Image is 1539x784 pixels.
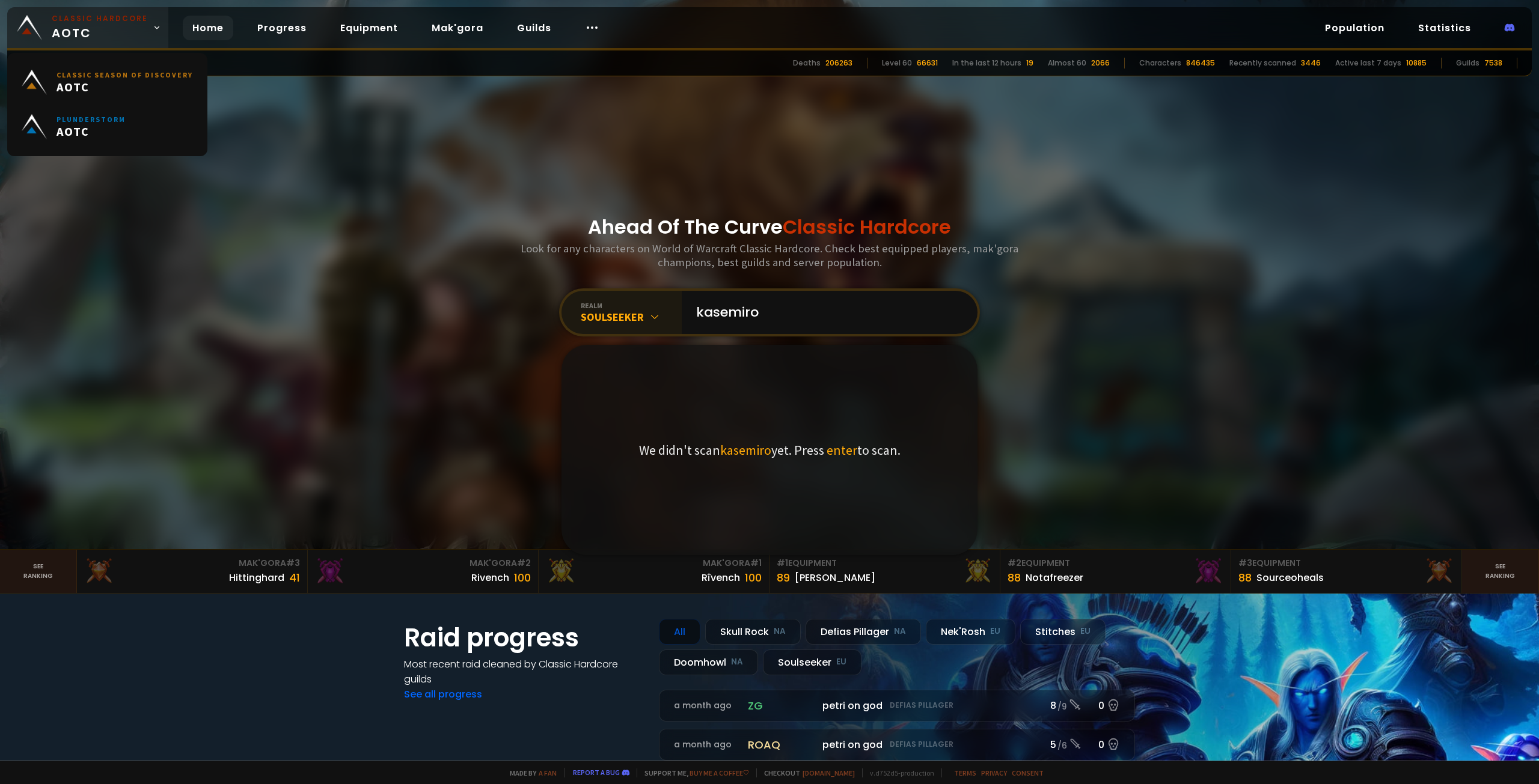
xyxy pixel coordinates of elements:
a: Mak'Gora#2Rivench100 [308,550,539,593]
small: Plunderstorm [57,115,126,124]
span: # 2 [1008,557,1021,569]
div: 88 [1008,570,1021,586]
div: 100 [745,570,762,586]
span: Checkout [756,768,855,777]
div: 206263 [825,58,852,68]
div: 66631 [917,58,938,68]
div: Rivench [471,570,509,585]
div: Equipment [777,557,993,570]
div: Equipment [1238,557,1454,570]
a: Consent [1012,768,1044,777]
div: Mak'Gora [546,557,762,570]
div: [PERSON_NAME] [795,570,875,585]
div: 7538 [1484,58,1502,68]
a: #1Equipment89[PERSON_NAME] [769,550,1000,593]
p: We didn't scan yet. Press to scan. [639,442,901,458]
span: enter [827,442,857,458]
div: Soulseeker [763,649,861,675]
div: 846435 [1186,58,1215,68]
div: Mak'Gora [84,557,300,570]
span: AOTC [57,79,193,94]
div: 41 [289,570,300,586]
a: Report a bug [573,768,620,777]
div: Deaths [793,58,821,68]
div: realm [581,301,682,310]
div: Almost 60 [1048,58,1086,68]
small: Classic Season of Discovery [57,70,193,79]
div: Rîvench [702,570,740,585]
span: AOTC [52,13,148,42]
h3: Look for any characters on World of Warcraft Classic Hardcore. Check best equipped players, mak'g... [516,242,1023,269]
div: 100 [514,570,531,586]
div: Nek'Rosh [926,619,1015,645]
div: Active last 7 days [1335,58,1401,68]
div: 10885 [1406,58,1427,68]
div: Hittinghard [229,570,284,585]
a: [DOMAIN_NAME] [803,768,855,777]
a: #2Equipment88Notafreezer [1000,550,1231,593]
small: NA [731,656,743,668]
div: 89 [777,570,790,586]
div: Mak'Gora [315,557,531,570]
div: Defias Pillager [806,619,921,645]
div: 3446 [1301,58,1321,68]
a: PlunderstormAOTC [14,105,200,149]
h1: Ahead Of The Curve [588,213,951,242]
div: Stitches [1020,619,1106,645]
div: Level 60 [882,58,912,68]
a: Population [1315,16,1394,40]
div: Characters [1139,58,1181,68]
a: Privacy [981,768,1007,777]
small: EU [1080,625,1091,637]
a: Mak'gora [422,16,493,40]
div: In the last 12 hours [952,58,1021,68]
a: Progress [248,16,316,40]
small: NA [894,625,906,637]
a: Terms [954,768,976,777]
div: 88 [1238,570,1252,586]
a: #3Equipment88Sourceoheals [1231,550,1462,593]
small: NA [774,625,786,637]
div: Recently scanned [1229,58,1296,68]
span: Classic Hardcore [783,213,951,240]
div: Sourceoheals [1256,570,1324,585]
a: a month agozgpetri on godDefias Pillager8 /90 [659,690,1135,722]
a: Classic HardcoreAOTC [7,7,168,48]
a: See all progress [404,687,482,701]
a: Home [183,16,233,40]
a: Statistics [1409,16,1481,40]
div: Notafreezer [1026,570,1083,585]
div: 19 [1026,58,1033,68]
div: 2066 [1091,58,1110,68]
a: Seeranking [1462,550,1539,593]
span: # 3 [1238,557,1252,569]
span: Support me, [637,768,749,777]
a: Mak'Gora#3Hittinghard41 [77,550,308,593]
span: Made by [503,768,557,777]
small: EU [990,625,1000,637]
h4: Most recent raid cleaned by Classic Hardcore guilds [404,657,644,687]
a: Classic Season of DiscoveryAOTC [14,60,200,105]
div: Soulseeker [581,310,682,324]
div: All [659,619,700,645]
span: # 1 [777,557,788,569]
div: Skull Rock [705,619,801,645]
a: Equipment [331,16,408,40]
div: Guilds [1456,58,1479,68]
div: Doomhowl [659,649,758,675]
span: kasemiro [720,442,771,458]
a: Mak'Gora#1Rîvench100 [539,550,769,593]
span: # 1 [750,557,762,569]
input: Search a character... [689,291,963,334]
span: # 2 [517,557,531,569]
small: EU [836,656,846,668]
span: v. d752d5 - production [862,768,934,777]
small: Classic Hardcore [52,13,148,24]
a: Guilds [507,16,561,40]
a: a month agoroaqpetri on godDefias Pillager5 /60 [659,729,1135,761]
span: # 3 [286,557,300,569]
div: Equipment [1008,557,1223,570]
h1: Raid progress [404,619,644,657]
a: Buy me a coffee [690,768,749,777]
span: AOTC [57,124,126,139]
